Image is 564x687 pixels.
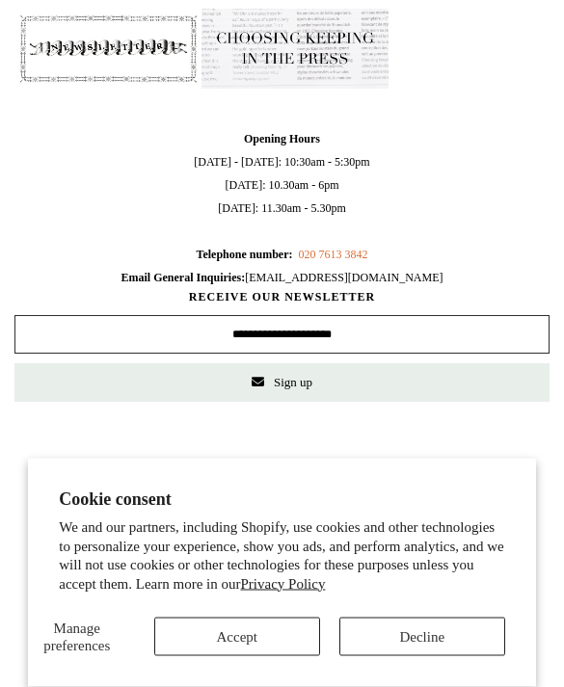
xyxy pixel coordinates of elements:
button: Sign up [14,364,550,403]
a: 020 7613 3842 [298,249,367,262]
img: pf-635a2b01-aa89-4342-bbcd-4371b60f588c--In-the-press-Button_1200x.jpg [201,10,389,90]
img: pf-4db91bb9--1305-Newsletter-Button_1200x.jpg [14,10,201,90]
b: : [288,249,292,262]
p: We and our partners, including Shopify, use cookies and other technologies to personalize your ex... [59,518,505,594]
span: [DATE] - [DATE]: 10:30am - 5:30pm [DATE]: 10.30am - 6pm [DATE]: 11.30am - 5.30pm [14,128,550,290]
a: Privacy Policy [241,576,326,592]
b: Telephone number [197,249,293,262]
span: [EMAIL_ADDRESS][DOMAIN_NAME] [121,272,443,285]
h2: Cookie consent [59,489,505,510]
button: Decline [339,618,505,656]
b: Opening Hours [244,133,320,146]
button: Accept [154,618,320,656]
button: Manage preferences [19,618,135,656]
span: Manage preferences [43,621,110,653]
span: Sign up [274,376,312,390]
b: Email General Inquiries: [121,272,246,285]
span: RECEIVE OUR NEWSLETTER [14,290,550,306]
